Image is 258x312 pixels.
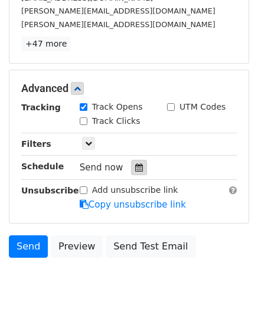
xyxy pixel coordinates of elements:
[199,255,258,312] iframe: Chat Widget
[80,162,123,173] span: Send now
[179,101,226,113] label: UTM Codes
[21,82,237,95] h5: Advanced
[92,184,178,196] label: Add unsubscribe link
[80,199,186,210] a: Copy unsubscribe link
[9,235,48,258] a: Send
[21,20,215,29] small: [PERSON_NAME][EMAIL_ADDRESS][DOMAIN_NAME]
[51,235,103,258] a: Preview
[21,103,61,112] strong: Tracking
[21,139,51,149] strong: Filters
[21,37,71,51] a: +47 more
[92,101,143,113] label: Track Opens
[106,235,195,258] a: Send Test Email
[21,6,215,15] small: [PERSON_NAME][EMAIL_ADDRESS][DOMAIN_NAME]
[21,162,64,171] strong: Schedule
[21,186,79,195] strong: Unsubscribe
[92,115,141,127] label: Track Clicks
